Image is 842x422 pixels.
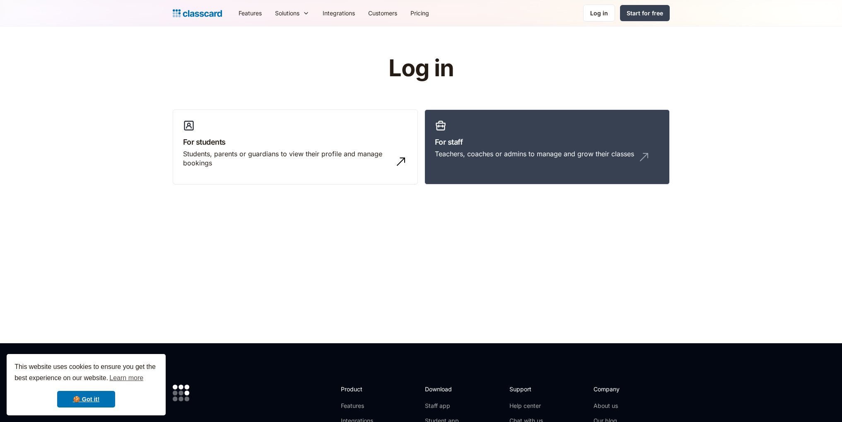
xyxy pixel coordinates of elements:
[173,7,222,19] a: home
[362,4,404,22] a: Customers
[341,385,385,393] h2: Product
[7,354,166,415] div: cookieconsent
[183,136,408,148] h3: For students
[425,385,459,393] h2: Download
[341,402,385,410] a: Features
[268,4,316,22] div: Solutions
[108,372,145,384] a: learn more about cookies
[509,385,543,393] h2: Support
[620,5,670,21] a: Start for free
[425,109,670,185] a: For staffTeachers, coaches or admins to manage and grow their classes
[14,362,158,384] span: This website uses cookies to ensure you get the best experience on our website.
[509,402,543,410] a: Help center
[594,402,649,410] a: About us
[590,9,608,17] div: Log in
[425,402,459,410] a: Staff app
[435,149,634,158] div: Teachers, coaches or admins to manage and grow their classes
[183,149,391,168] div: Students, parents or guardians to view their profile and manage bookings
[435,136,659,148] h3: For staff
[404,4,436,22] a: Pricing
[290,56,552,81] h1: Log in
[275,9,299,17] div: Solutions
[232,4,268,22] a: Features
[583,5,615,22] a: Log in
[627,9,663,17] div: Start for free
[173,109,418,185] a: For studentsStudents, parents or guardians to view their profile and manage bookings
[316,4,362,22] a: Integrations
[57,391,115,407] a: dismiss cookie message
[594,385,649,393] h2: Company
